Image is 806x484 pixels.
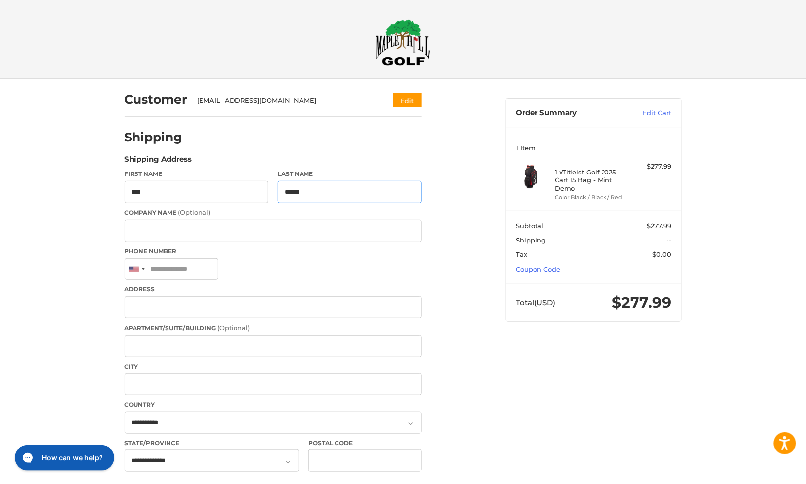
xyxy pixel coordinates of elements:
[125,92,188,107] h2: Customer
[125,323,422,333] label: Apartment/Suite/Building
[667,236,672,244] span: --
[516,265,560,273] a: Coupon Code
[218,324,250,332] small: (Optional)
[393,93,422,107] button: Edit
[516,236,546,244] span: Shipping
[308,439,422,448] label: Postal Code
[125,285,422,294] label: Address
[125,154,192,170] legend: Shipping Address
[376,19,430,66] img: Maple Hill Golf
[653,250,672,258] span: $0.00
[125,247,422,256] label: Phone Number
[125,130,183,145] h2: Shipping
[178,208,211,216] small: (Optional)
[647,222,672,230] span: $277.99
[125,208,422,218] label: Company Name
[125,259,148,280] div: United States: +1
[516,250,527,258] span: Tax
[125,400,422,409] label: Country
[125,362,422,371] label: City
[516,108,622,118] h3: Order Summary
[612,293,672,311] span: $277.99
[278,170,422,178] label: Last Name
[516,298,555,307] span: Total (USD)
[555,168,630,192] h4: 1 x Titleist Golf 2025 Cart 15 Bag - Mint Demo
[633,162,672,172] div: $277.99
[622,108,672,118] a: Edit Cart
[125,170,269,178] label: First Name
[516,222,543,230] span: Subtotal
[10,442,117,474] iframe: Gorgias live chat messenger
[516,144,672,152] h3: 1 Item
[555,193,630,202] li: Color Black / Black / Red
[125,439,299,448] label: State/Province
[197,96,374,105] div: [EMAIL_ADDRESS][DOMAIN_NAME]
